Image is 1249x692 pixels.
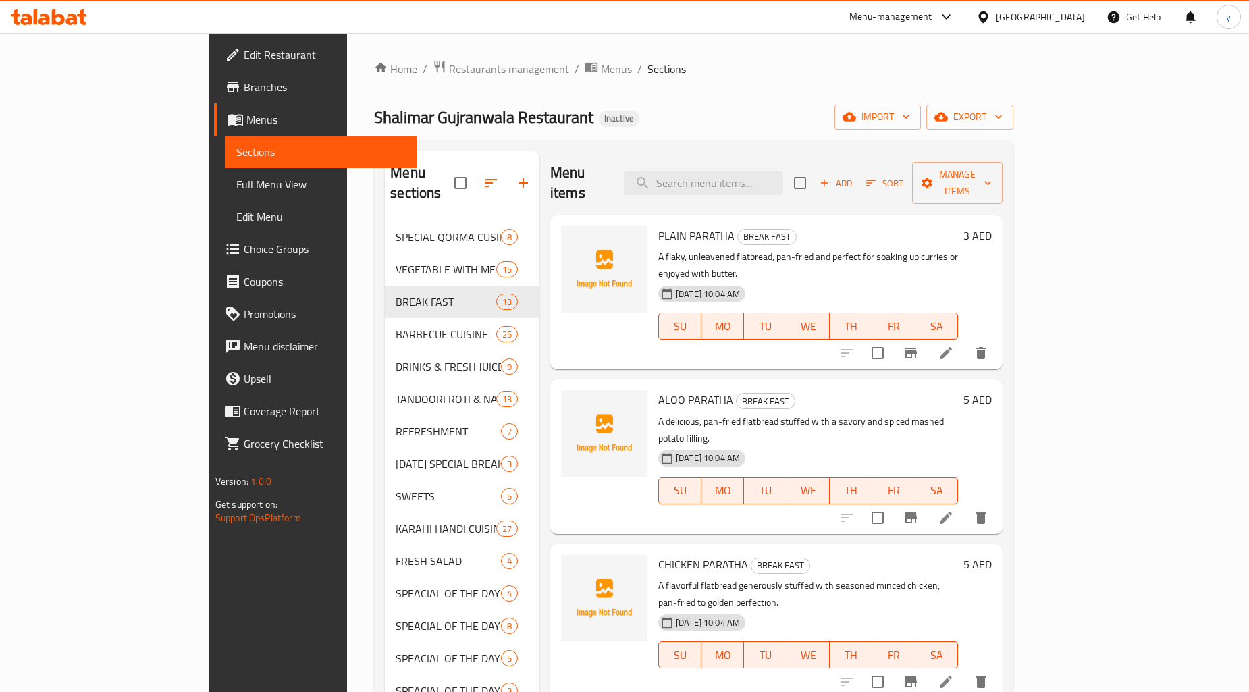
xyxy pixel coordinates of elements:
[658,641,701,668] button: SU
[385,383,539,415] div: TANDOORI ROTI & NAAN13
[793,317,824,336] span: WE
[449,61,569,77] span: Restaurants management
[835,645,867,665] span: TH
[396,521,496,537] div: KARAHI HANDI CUISINE
[658,390,733,410] span: ALOO PARATHA
[396,358,501,375] span: DRINKS & FRESH JUICE
[396,618,501,634] div: SPEACIAL OF THE DAY - SUNDAY
[926,105,1013,130] button: export
[647,61,686,77] span: Sections
[385,545,539,577] div: FRESH SALAD4
[385,415,539,448] div: REFRESHMENT7
[385,480,539,512] div: SWEETS5
[878,317,909,336] span: FR
[214,71,417,103] a: Branches
[475,167,507,199] span: Sort sections
[496,521,518,537] div: items
[214,427,417,460] a: Grocery Checklist
[744,313,787,340] button: TU
[385,350,539,383] div: DRINKS & FRESH JUICE9
[396,391,496,407] span: TANDOORI ROTI & NAAN
[857,173,912,194] span: Sort items
[624,171,783,195] input: search
[849,9,932,25] div: Menu-management
[396,488,501,504] span: SWEETS
[225,201,417,233] a: Edit Menu
[1226,9,1231,24] span: y
[996,9,1085,24] div: [GEOGRAPHIC_DATA]
[786,169,814,197] span: Select section
[834,105,921,130] button: import
[561,555,647,641] img: CHICKEN PARATHA
[214,38,417,71] a: Edit Restaurant
[385,221,539,253] div: SPECIAL QORMA CUSINE8
[396,261,496,277] span: VEGETABLE WITH MEAT
[878,645,909,665] span: FR
[701,477,744,504] button: MO
[787,641,830,668] button: WE
[385,318,539,350] div: BARBECUE CUISINE25
[658,577,958,611] p: A flavorful flatbread generously stuffed with seasoned minced chicken, pan-fried to golden perfec...
[385,642,539,674] div: SPEACIAL OF THE DAY - [DATE]5
[497,296,517,309] span: 13
[738,229,796,244] span: BREAK FAST
[396,585,501,602] span: SPEACIAL OF THE DAY - [DATE]
[215,509,301,527] a: Support.OpsPlatform
[501,358,518,375] div: items
[912,162,1003,204] button: Manage items
[965,502,997,534] button: delete
[214,298,417,330] a: Promotions
[502,361,517,373] span: 9
[396,294,496,310] span: BREAK FAST
[787,313,830,340] button: WE
[658,248,958,282] p: A flaky, unleavened flatbread, pan-fried and perfect for soaking up curries or enjoyed with butter.
[374,60,1013,78] nav: breadcrumb
[214,395,417,427] a: Coverage Report
[502,231,517,244] span: 8
[396,229,501,245] span: SPECIAL QORMA CUSINE
[244,273,406,290] span: Coupons
[664,317,696,336] span: SU
[963,390,992,409] h6: 5 AED
[550,163,608,203] h2: Menu items
[963,555,992,574] h6: 5 AED
[835,317,867,336] span: TH
[502,555,517,568] span: 4
[793,645,824,665] span: WE
[658,225,735,246] span: PLAIN PARATHA
[502,587,517,600] span: 4
[423,61,427,77] li: /
[670,452,745,464] span: [DATE] 10:04 AM
[244,403,406,419] span: Coverage Report
[507,167,539,199] button: Add section
[744,641,787,668] button: TU
[497,328,517,341] span: 25
[446,169,475,197] span: Select all sections
[701,313,744,340] button: MO
[965,337,997,369] button: delete
[501,488,518,504] div: items
[385,253,539,286] div: VEGETABLE WITH MEAT15
[751,558,810,574] div: BREAK FAST
[599,111,639,127] div: Inactive
[501,650,518,666] div: items
[737,229,797,245] div: BREAK FAST
[751,558,809,573] span: BREAK FAST
[658,313,701,340] button: SU
[872,641,915,668] button: FR
[749,481,781,500] span: TU
[921,481,953,500] span: SA
[737,394,795,409] span: BREAK FAST
[866,176,903,191] span: Sort
[497,523,517,535] span: 27
[637,61,642,77] li: /
[830,477,872,504] button: TH
[599,113,639,124] span: Inactive
[236,176,406,192] span: Full Menu View
[396,650,501,666] div: SPEACIAL OF THE DAY - MONDAY
[701,641,744,668] button: MO
[575,61,579,77] li: /
[385,512,539,545] div: KARAHI HANDI CUISINE27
